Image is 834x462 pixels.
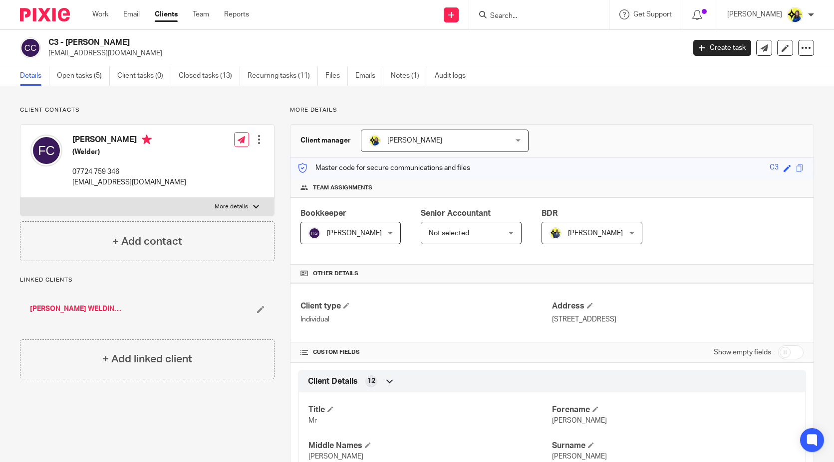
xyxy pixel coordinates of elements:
h4: + Add linked client [102,351,192,367]
a: Emails [355,66,383,86]
span: Not selected [429,230,469,237]
h4: Title [308,405,552,415]
a: Open tasks (5) [57,66,110,86]
a: Notes (1) [391,66,427,86]
img: svg%3E [30,135,62,166]
h4: Address [552,301,804,311]
p: More details [290,106,814,114]
p: Master code for secure communications and files [298,163,470,173]
p: [EMAIL_ADDRESS][DOMAIN_NAME] [48,48,678,58]
a: Work [92,9,108,19]
h2: C3 - [PERSON_NAME] [48,37,553,48]
i: Primary [142,135,152,145]
h4: CUSTOM FIELDS [300,348,552,356]
h4: + Add contact [112,234,182,249]
img: Bobo-Starbridge%201.jpg [369,135,381,147]
p: [STREET_ADDRESS] [552,314,804,324]
span: [PERSON_NAME] [568,230,623,237]
span: 12 [367,376,375,386]
span: [PERSON_NAME] [552,453,607,460]
span: Other details [313,270,358,278]
span: [PERSON_NAME] [387,137,442,144]
a: Closed tasks (13) [179,66,240,86]
a: Client tasks (0) [117,66,171,86]
span: Client Details [308,376,358,387]
p: [EMAIL_ADDRESS][DOMAIN_NAME] [72,177,186,187]
div: C3 [770,162,779,174]
p: [PERSON_NAME] [727,9,782,19]
h4: Surname [552,441,796,451]
span: Senior Accountant [421,209,491,217]
input: Search [489,12,579,21]
span: [PERSON_NAME] [327,230,382,237]
a: Email [123,9,140,19]
a: Files [325,66,348,86]
h3: Client manager [300,136,351,146]
p: Individual [300,314,552,324]
img: Bobo-Starbridge%201.jpg [787,7,803,23]
p: 07724 759 346 [72,167,186,177]
h4: Middle Names [308,441,552,451]
span: BDR [542,209,557,217]
a: Audit logs [435,66,473,86]
h4: Forename [552,405,796,415]
span: Mr [308,417,317,424]
span: Get Support [633,11,672,18]
a: Reports [224,9,249,19]
a: [PERSON_NAME] WELDING LIMITED - DISSOLVED [30,304,124,314]
p: Linked clients [20,276,275,284]
img: Pixie [20,8,70,21]
img: svg%3E [308,227,320,239]
p: More details [215,203,248,211]
h4: [PERSON_NAME] [72,135,186,147]
span: Team assignments [313,184,372,192]
label: Show empty fields [714,347,771,357]
span: [PERSON_NAME] [552,417,607,424]
p: Client contacts [20,106,275,114]
a: Recurring tasks (11) [248,66,318,86]
h5: (Welder) [72,147,186,157]
a: Create task [693,40,751,56]
h4: Client type [300,301,552,311]
a: Details [20,66,49,86]
span: Bookkeeper [300,209,346,217]
img: Dennis-Starbridge.jpg [550,227,561,239]
a: Clients [155,9,178,19]
img: svg%3E [20,37,41,58]
a: Team [193,9,209,19]
span: [PERSON_NAME] [308,453,363,460]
